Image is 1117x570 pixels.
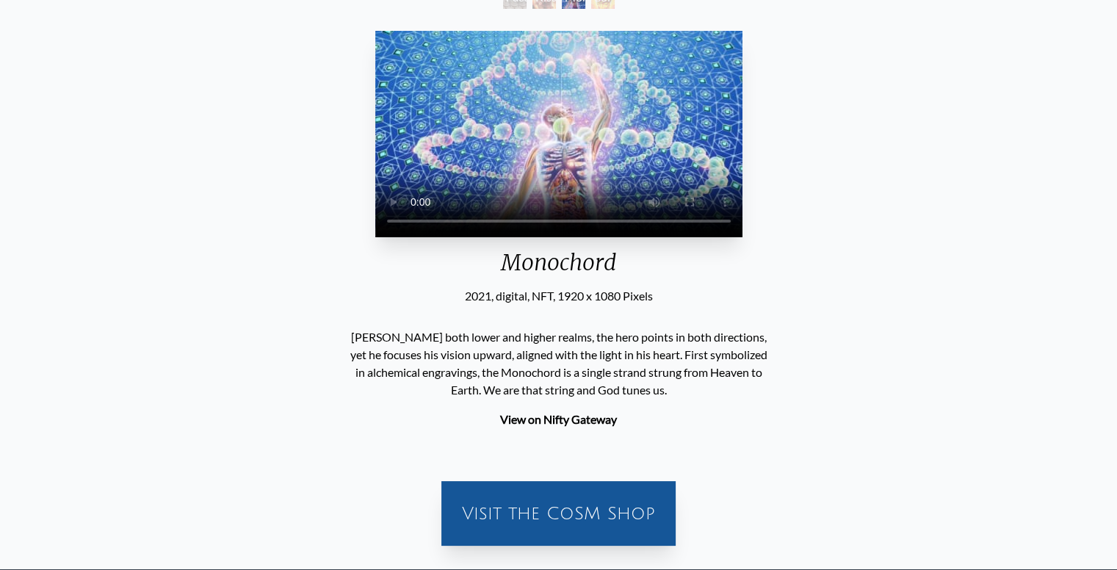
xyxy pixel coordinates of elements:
[375,249,742,287] div: Monochord
[350,322,767,405] p: [PERSON_NAME] both lower and higher realms, the hero points in both directions, yet he focuses hi...
[450,490,667,537] a: Visit the CoSM Shop
[375,31,742,237] video: Your browser does not support the video tag.
[375,287,742,305] div: 2021, digital, NFT, 1920 x 1080 Pixels
[500,412,617,426] a: View on Nifty Gateway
